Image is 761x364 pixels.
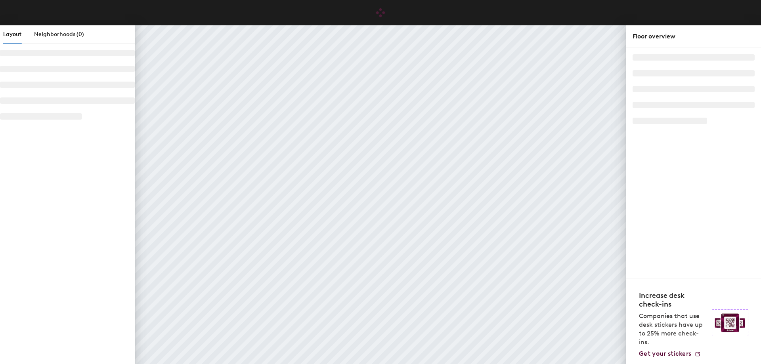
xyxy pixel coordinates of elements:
h4: Increase desk check-ins [639,291,707,309]
span: Layout [3,31,21,38]
span: Neighborhoods (0) [34,31,84,38]
a: Get your stickers [639,350,701,358]
p: Companies that use desk stickers have up to 25% more check-ins. [639,312,707,347]
img: Sticker logo [712,309,748,336]
div: Floor overview [633,32,755,41]
span: Get your stickers [639,350,691,357]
